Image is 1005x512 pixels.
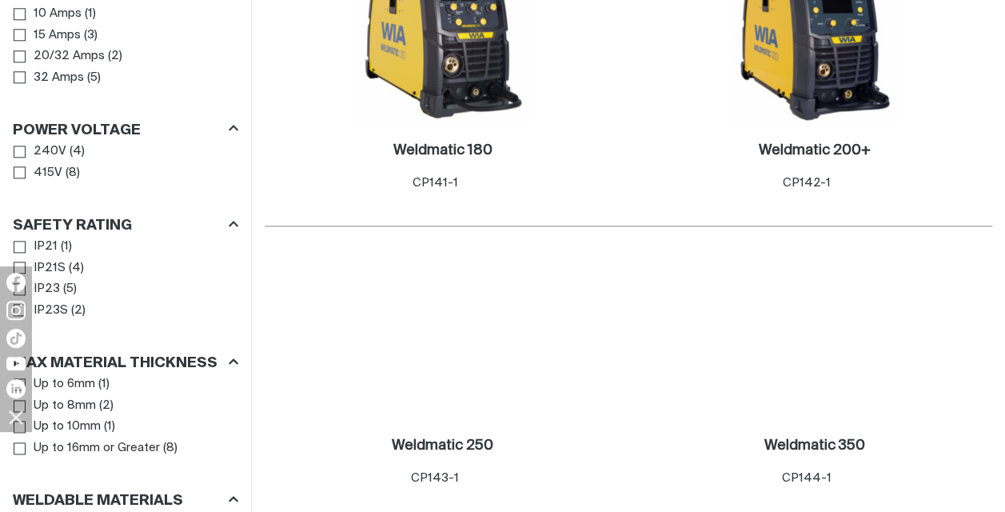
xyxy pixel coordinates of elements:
[34,418,101,436] span: Up to 10mm
[34,439,160,458] span: Up to 16mm or Greater
[14,300,68,322] a: IP23S
[759,143,871,158] h2: Weldmatic 200+
[764,437,865,455] a: Weldmatic 350
[34,259,66,278] span: IP21S
[34,238,58,256] span: IP21
[13,354,217,373] h3: Max Material Thickness
[34,302,68,320] span: IP23S
[14,25,81,46] a: 15 Amps
[98,375,110,394] span: ( 1 )
[2,403,30,430] img: hide socials
[34,5,82,23] span: 10 Amps
[411,472,459,484] span: CP143-1
[13,217,132,235] h3: Safety Rating
[87,69,101,87] span: ( 5 )
[34,69,84,87] span: 32 Amps
[6,273,26,292] img: Facebook
[34,164,62,182] span: 415V
[14,236,237,321] ul: Safety Rating
[783,177,831,189] span: CP142-1
[13,492,183,510] h3: Weldable Materials
[14,141,237,183] ul: Power Voltage
[108,47,122,66] span: ( 2 )
[70,142,85,161] span: ( 4 )
[14,3,82,25] a: 10 Amps
[34,142,66,161] span: 240V
[34,375,95,394] span: Up to 6mm
[6,301,26,320] img: Instagram
[99,397,114,415] span: ( 2 )
[14,278,60,300] a: IP23
[14,395,96,417] a: Up to 8mm
[85,5,96,23] span: ( 1 )
[71,302,86,320] span: ( 2 )
[63,280,77,298] span: ( 5 )
[393,143,493,158] h2: Weldmatic 180
[14,3,237,88] ul: Supply Plug
[163,439,177,458] span: ( 8 )
[6,329,26,348] img: TikTok
[14,46,105,67] a: 20/32 Amps
[393,142,493,160] a: Weldmatic 180
[66,164,80,182] span: ( 8 )
[69,259,84,278] span: ( 4 )
[392,437,493,455] a: Weldmatic 250
[782,472,832,484] span: CP144-1
[14,374,95,395] a: Up to 6mm
[84,26,98,45] span: ( 3 )
[13,352,238,374] div: Max Material Thickness
[13,214,238,236] div: Safety Rating
[14,416,101,438] a: Up to 10mm
[34,397,96,415] span: Up to 8mm
[13,122,141,140] h3: Power Voltage
[104,418,115,436] span: ( 1 )
[764,438,865,453] h2: Weldmatic 350
[6,379,26,398] img: LinkedIn
[34,280,60,298] span: IP23
[14,374,237,458] ul: Max Material Thickness
[392,438,493,453] h2: Weldmatic 250
[13,490,238,511] div: Weldable Materials
[14,162,62,184] a: 415V
[14,236,58,258] a: IP21
[14,438,160,459] a: Up to 16mm or Greater
[14,67,84,89] a: 32 Amps
[34,26,81,45] span: 15 Amps
[6,357,26,370] img: YouTube
[14,141,66,162] a: 240V
[412,177,457,189] span: CP141-1
[14,258,66,279] a: IP21S
[34,47,105,66] span: 20/32 Amps
[759,142,871,160] a: Weldmatic 200+
[61,238,72,256] span: ( 1 )
[13,119,238,141] div: Power Voltage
